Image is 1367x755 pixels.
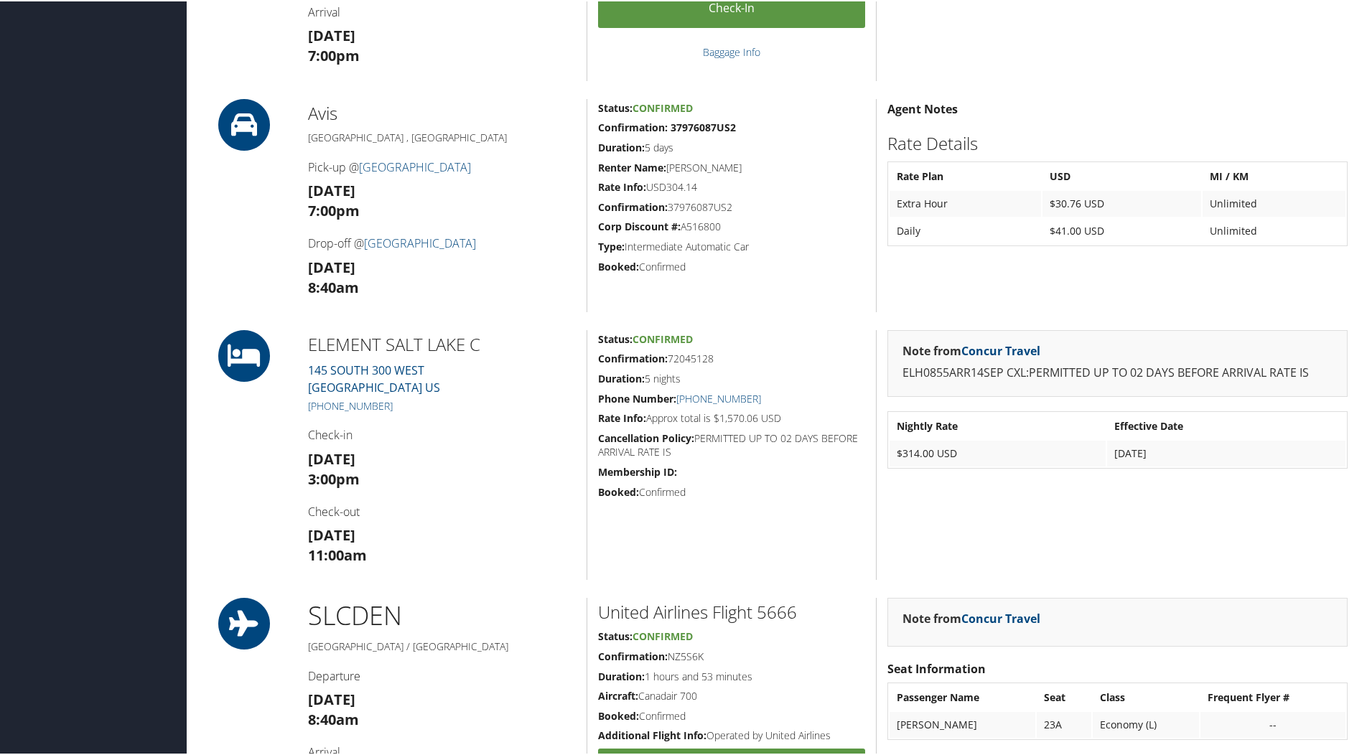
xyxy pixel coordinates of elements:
[598,464,677,477] strong: Membership ID:
[598,159,865,174] h5: [PERSON_NAME]
[598,668,645,682] strong: Duration:
[1203,217,1345,243] td: Unlimited
[598,430,694,444] strong: Cancellation Policy:
[364,234,476,250] a: [GEOGRAPHIC_DATA]
[598,727,706,741] strong: Additional Flight Info:
[887,660,986,675] strong: Seat Information
[308,708,359,728] strong: 8:40am
[890,189,1040,215] td: Extra Hour
[598,484,865,498] h5: Confirmed
[887,130,1348,154] h2: Rate Details
[598,599,865,623] h2: United Airlines Flight 5666
[598,218,865,233] h5: A516800
[1093,711,1200,736] td: Economy (L)
[598,390,676,404] strong: Phone Number:
[1042,189,1202,215] td: $30.76 USD
[1208,717,1338,730] div: --
[598,119,736,133] strong: Confirmation: 37976087US2
[598,159,666,173] strong: Renter Name:
[1203,162,1345,188] th: MI / KM
[308,596,576,632] h1: SLC DEN
[308,502,576,518] h4: Check-out
[598,688,865,702] h5: Canadair 700
[598,484,639,497] strong: Booked:
[308,448,355,467] strong: [DATE]
[308,158,576,174] h4: Pick-up @
[598,238,625,252] strong: Type:
[308,234,576,250] h4: Drop-off @
[598,370,645,384] strong: Duration:
[308,256,355,276] strong: [DATE]
[308,688,355,708] strong: [DATE]
[1107,412,1345,438] th: Effective Date
[1042,217,1202,243] td: $41.00 USD
[308,398,393,411] a: [PHONE_NUMBER]
[308,100,576,124] h2: Avis
[598,179,865,193] h5: USD304.14
[1200,683,1345,709] th: Frequent Flyer #
[902,609,1040,625] strong: Note from
[308,361,440,394] a: 145 SOUTH 300 WEST[GEOGRAPHIC_DATA] US
[1037,683,1091,709] th: Seat
[890,683,1035,709] th: Passenger Name
[961,342,1040,357] a: Concur Travel
[598,179,646,192] strong: Rate Info:
[598,410,646,423] strong: Rate Info:
[887,100,958,116] strong: Agent Notes
[598,258,639,272] strong: Booked:
[633,100,693,113] span: Confirmed
[598,668,865,683] h5: 1 hours and 53 minutes
[308,667,576,683] h4: Departure
[598,199,865,213] h5: 37976087US2
[359,158,471,174] a: [GEOGRAPHIC_DATA]
[633,331,693,344] span: Confirmed
[308,544,367,563] strong: 11:00am
[890,439,1106,465] td: $314.00 USD
[598,218,681,232] strong: Corp Discount #:
[308,331,576,355] h2: ELEMENT SALT LAKE C
[598,708,639,721] strong: Booked:
[598,648,668,662] strong: Confirmation:
[598,139,865,154] h5: 5 days
[308,276,359,296] strong: 8:40am
[890,412,1106,438] th: Nightly Rate
[1107,439,1345,465] td: [DATE]
[961,609,1040,625] a: Concur Travel
[676,390,761,404] a: [PHONE_NUMBER]
[598,628,633,642] strong: Status:
[633,628,693,642] span: Confirmed
[1037,711,1091,736] td: 23A
[308,638,576,652] h5: [GEOGRAPHIC_DATA] / [GEOGRAPHIC_DATA]
[598,331,633,344] strong: Status:
[902,362,1333,381] p: ELH0855ARR14SEP CXL:PERMITTED UP TO 02 DAYS BEFORE ARRIVAL RATE IS
[308,24,355,44] strong: [DATE]
[598,708,865,722] h5: Confirmed
[308,129,576,144] h5: [GEOGRAPHIC_DATA] , [GEOGRAPHIC_DATA]
[598,688,638,701] strong: Aircraft:
[598,199,668,212] strong: Confirmation:
[598,430,865,458] h5: PERMITTED UP TO 02 DAYS BEFORE ARRIVAL RATE IS
[598,370,865,385] h5: 5 nights
[308,179,355,199] strong: [DATE]
[902,342,1040,357] strong: Note from
[308,44,360,64] strong: 7:00pm
[598,350,668,364] strong: Confirmation:
[1093,683,1200,709] th: Class
[308,524,355,543] strong: [DATE]
[308,468,360,487] strong: 3:00pm
[890,711,1035,736] td: [PERSON_NAME]
[598,238,865,253] h5: Intermediate Automatic Car
[598,727,865,741] h5: Operated by United Airlines
[598,648,865,662] h5: NZ5S6K
[1203,189,1345,215] td: Unlimited
[598,139,645,153] strong: Duration:
[308,3,576,19] h4: Arrival
[703,44,760,57] a: Baggage Info
[598,258,865,273] h5: Confirmed
[598,350,865,365] h5: 72045128
[890,162,1040,188] th: Rate Plan
[598,410,865,424] h5: Approx total is $1,570.06 USD
[1042,162,1202,188] th: USD
[308,426,576,441] h4: Check-in
[308,200,360,219] strong: 7:00pm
